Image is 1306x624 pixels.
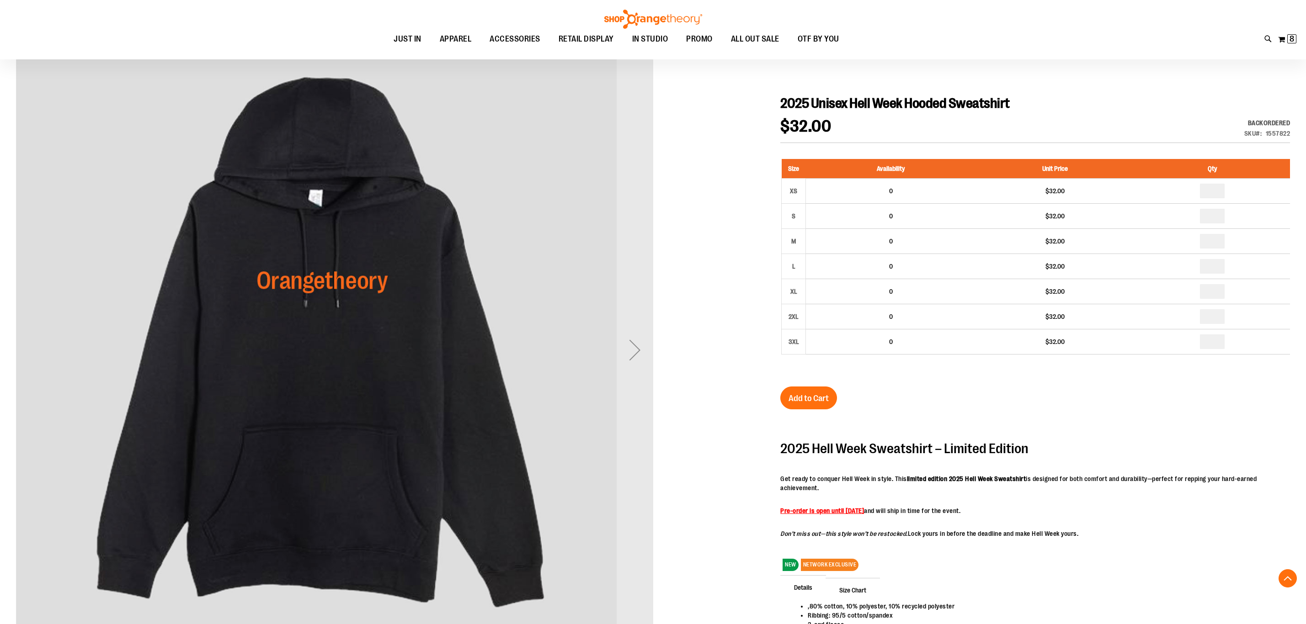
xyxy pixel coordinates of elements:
[787,310,800,323] div: 2XL
[889,238,893,245] span: 0
[1135,159,1290,179] th: Qty
[780,507,864,514] strong: Pre-order is open until [DATE]
[1290,34,1294,43] span: 8
[1244,118,1290,127] div: Backordered
[889,338,893,345] span: 0
[787,285,800,298] div: XL
[889,187,893,195] span: 0
[603,10,704,29] img: Shop Orangetheory
[780,95,1010,111] span: 2025 Unisex Hell Week Hooded Sweatshirt
[808,602,1281,611] li: ,80% cotton, 10% polyester, 10% recycled polyester
[889,288,893,295] span: 0
[1244,130,1262,137] strong: SKU
[731,29,779,49] span: ALL OUT SALE
[889,212,893,220] span: 0
[789,393,829,403] span: Add to Cart
[826,578,880,602] span: Size Chart
[780,117,831,136] span: $32.00
[980,262,1130,271] div: $32.00
[808,611,1281,620] li: Ribbing: 95/5 cotton/spandex
[907,475,1026,482] strong: limited edition 2025 Hell Week Sweatshirt
[980,312,1130,321] div: $32.00
[559,29,614,49] span: RETAIL DISPLAY
[976,159,1135,179] th: Unit Price
[632,29,668,49] span: IN STUDIO
[490,29,540,49] span: ACCESSORIES
[787,335,800,349] div: 3XL
[980,337,1130,346] div: $32.00
[889,263,893,270] span: 0
[780,506,1290,515] p: and will ship in time for the event.
[787,234,800,248] div: M
[787,209,800,223] div: S
[1244,118,1290,127] div: Availability
[780,575,826,599] span: Details
[1279,569,1297,587] button: Back To Top
[780,529,1290,538] p: Lock yours in before the deadline and make Hell Week yours.
[980,237,1130,246] div: $32.00
[801,559,859,571] span: NETWORK EXCLUSIVE
[780,474,1290,492] p: Get ready to conquer Hell Week in style. This is designed for both comfort and durability—perfect...
[980,186,1130,196] div: $32.00
[1266,129,1290,138] div: 1557822
[780,530,908,537] em: Don’t miss out—this style won’t be restocked.
[440,29,472,49] span: APPAREL
[889,313,893,320] span: 0
[780,441,1290,456] h2: 2025 Hell Week Sweatshirt – Limited Edition
[787,259,800,273] div: L
[394,29,421,49] span: JUST IN
[980,287,1130,296] div: $32.00
[780,386,837,409] button: Add to Cart
[980,212,1130,221] div: $32.00
[798,29,839,49] span: OTF BY YOU
[782,159,806,179] th: Size
[783,559,799,571] span: NEW
[686,29,713,49] span: PROMO
[806,159,976,179] th: Availability
[787,184,800,198] div: XS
